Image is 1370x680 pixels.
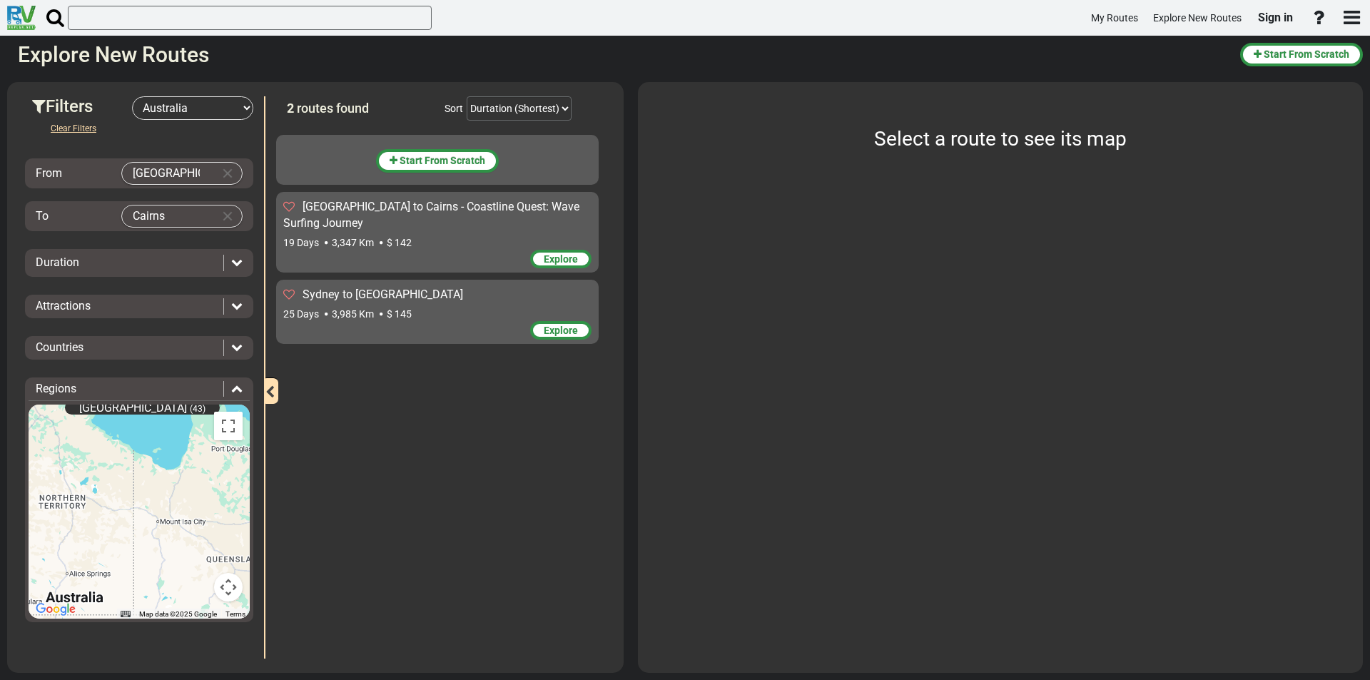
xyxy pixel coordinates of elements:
img: RvPlanetLogo.png [7,6,36,30]
button: Start From Scratch [1240,43,1363,66]
div: Countries [29,340,250,356]
span: Explore [544,253,578,265]
span: Explore [544,325,578,336]
span: Attractions [36,299,91,313]
a: Terms (opens in new tab) [225,610,245,618]
button: Clear Input [217,163,238,184]
div: Duration [29,255,250,271]
a: Open this area in Google Maps (opens a new window) [32,600,79,619]
span: Select a route to see its map [874,127,1127,151]
span: $ 142 [387,237,412,248]
div: [GEOGRAPHIC_DATA] to Cairns - Coastline Quest: Wave Surfing Journey 19 Days 3,347 Km $ 142 Explore [276,192,599,273]
span: [GEOGRAPHIC_DATA] to Cairns - Coastline Quest: Wave Surfing Journey [283,200,579,230]
span: Regions [36,382,76,395]
span: My Routes [1091,12,1138,24]
span: 19 Days [283,237,319,248]
span: Start From Scratch [1264,49,1349,60]
span: Start From Scratch [400,155,485,166]
h3: Filters [32,97,132,116]
div: Explore [530,321,592,340]
span: Sydney to [GEOGRAPHIC_DATA] [303,288,463,301]
span: Map data ©2025 Google [139,610,217,618]
span: Sign in [1258,11,1293,24]
span: From [36,166,62,180]
span: routes found [297,101,369,116]
input: Select [122,205,213,227]
div: Attractions [29,298,250,315]
a: Sign in [1252,3,1299,33]
span: Explore New Routes [1153,12,1242,24]
span: To [36,209,49,223]
span: 3,347 Km [332,237,374,248]
button: Toggle fullscreen view [214,412,243,440]
span: 25 Days [283,308,319,320]
button: Map camera controls [214,573,243,602]
span: (43) [190,404,205,414]
button: Keyboard shortcuts [121,609,131,619]
span: Countries [36,340,83,354]
input: Select [122,163,213,184]
button: Start From Scratch [376,149,499,173]
button: Clear Input [217,205,238,227]
span: Duration [36,255,79,269]
div: Regions [29,381,250,397]
span: 2 [287,101,294,116]
a: Explore New Routes [1147,4,1248,32]
span: $ 145 [387,308,412,320]
img: Google [32,600,79,619]
div: Explore [530,250,592,268]
h2: Explore New Routes [18,43,1229,66]
a: My Routes [1085,4,1145,32]
span: 3,985 Km [332,308,374,320]
div: Sort [445,101,463,116]
button: Clear Filters [39,120,108,137]
span: [GEOGRAPHIC_DATA] [79,401,187,415]
div: Sydney to [GEOGRAPHIC_DATA] 25 Days 3,985 Km $ 145 Explore [276,280,599,344]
